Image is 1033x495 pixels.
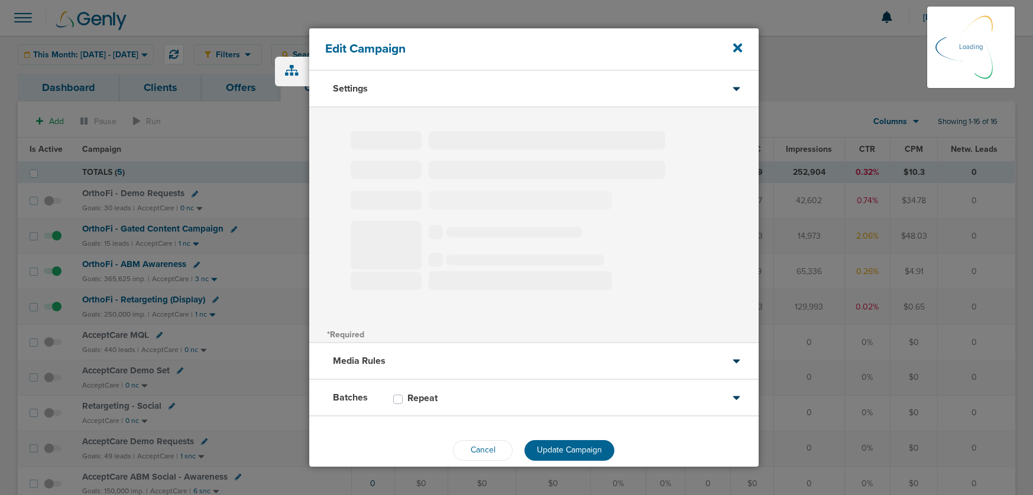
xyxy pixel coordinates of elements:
span: Update Campaign [537,445,602,455]
h3: Repeat [407,392,438,404]
h3: Batches [333,392,368,403]
button: Cancel [453,440,513,461]
h3: Settings [333,83,368,95]
h4: Edit Campaign [325,41,701,56]
p: Loading [959,40,983,54]
button: Update Campaign [524,440,614,461]
h3: Media Rules [333,355,386,367]
span: *Required [327,330,364,340]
